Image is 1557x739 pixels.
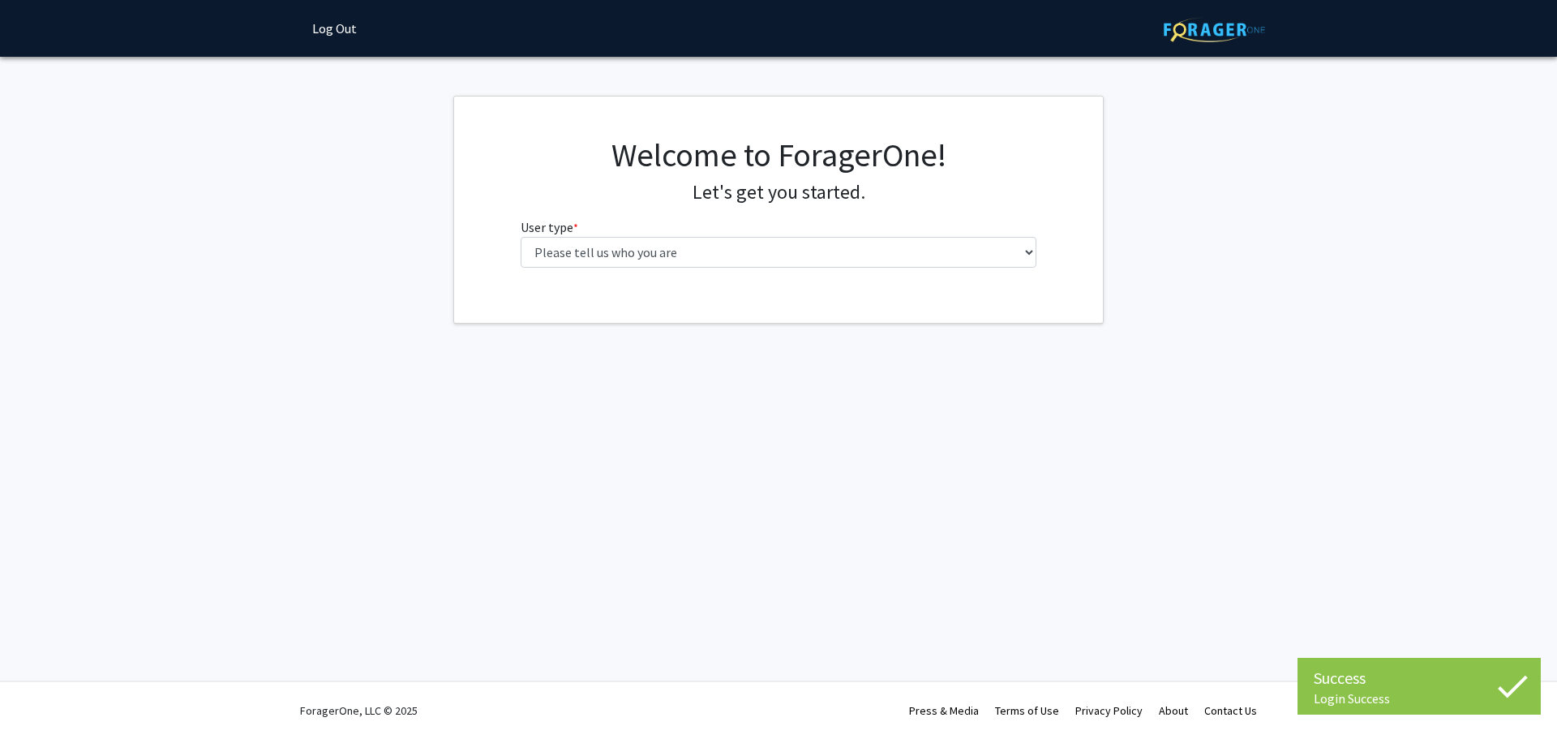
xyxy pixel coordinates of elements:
[1314,666,1525,690] div: Success
[300,682,418,739] div: ForagerOne, LLC © 2025
[521,135,1037,174] h1: Welcome to ForagerOne!
[521,181,1037,204] h4: Let's get you started.
[1164,17,1265,42] img: ForagerOne Logo
[995,703,1059,718] a: Terms of Use
[1159,703,1188,718] a: About
[1075,703,1143,718] a: Privacy Policy
[1314,690,1525,707] div: Login Success
[909,703,979,718] a: Press & Media
[521,217,578,237] label: User type
[1204,703,1257,718] a: Contact Us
